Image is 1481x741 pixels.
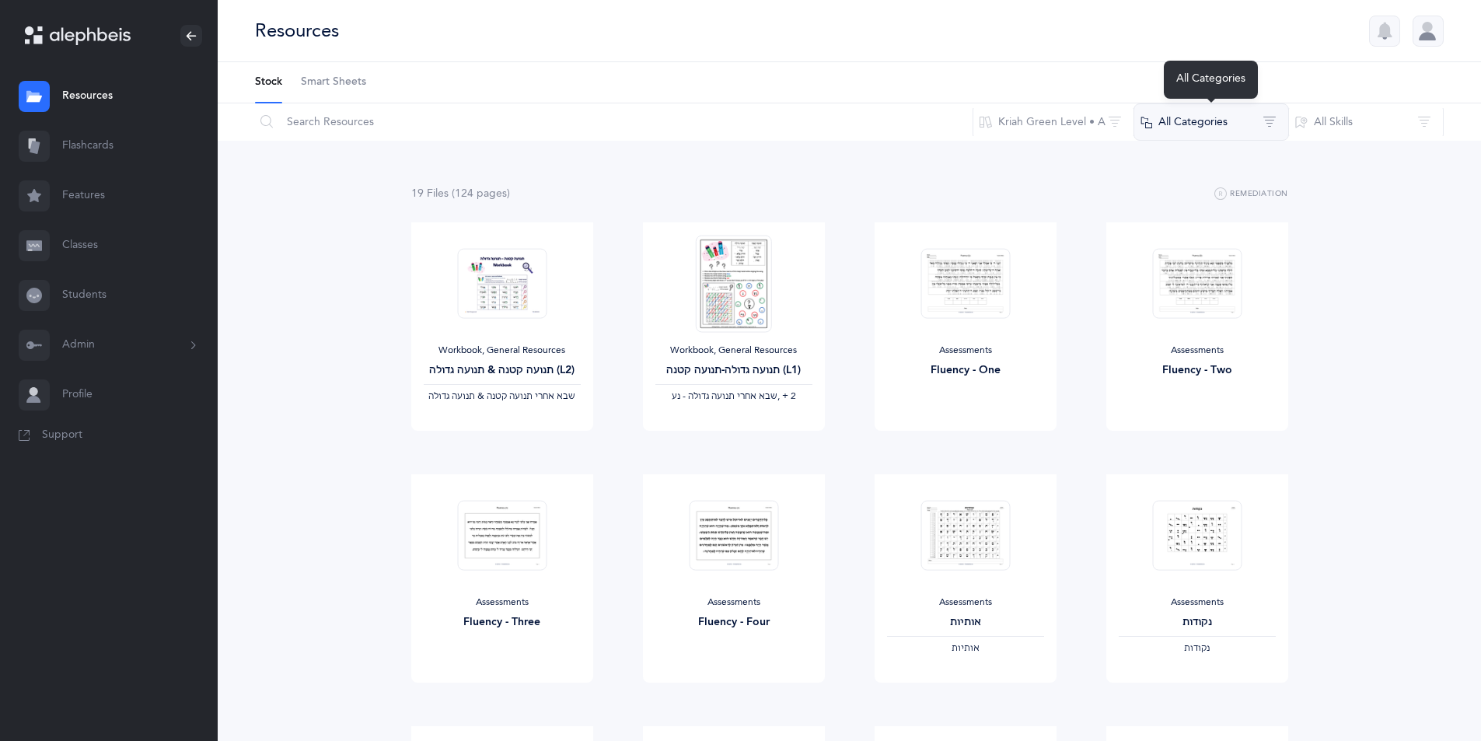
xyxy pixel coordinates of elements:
[1119,614,1276,631] div: נקודות
[1288,103,1444,141] button: All Skills
[424,596,581,609] div: Assessments
[887,344,1044,357] div: Assessments
[1133,103,1289,141] button: All Categories
[1184,642,1210,653] span: ‫נקודות‬
[1152,500,1242,571] img: Test_Form_-_%D7%A0%D7%A7%D7%95%D7%93%D7%95%D7%AA_thumbnail_1703568348.png
[1164,61,1258,99] div: All Categories
[689,500,778,571] img: Fluency_4_thumbnail_1683460130.png
[457,500,547,571] img: Fluency_3_thumbnail_1683460130.png
[444,187,449,200] span: s
[452,187,510,200] span: (124 page )
[672,390,777,401] span: ‫שבא אחרי תנועה גדולה - נע‬
[1119,344,1276,357] div: Assessments
[424,362,581,379] div: תנועה קטנה & תנועה גדולה (L2)
[42,428,82,443] span: Support
[1214,185,1288,204] button: Remediation
[887,596,1044,609] div: Assessments
[424,344,581,357] div: Workbook, General Resources
[973,103,1134,141] button: Kriah Green Level • A
[502,187,507,200] span: s
[457,248,547,319] img: Tenuah_Gedolah.Ketana-Workbook-SB_thumbnail_1685245466.png
[411,187,449,200] span: 19 File
[920,248,1010,319] img: Fluency_1_thumbnail_1683460130.png
[952,642,980,653] span: ‫אותיות‬
[255,18,339,44] div: Resources
[254,103,973,141] input: Search Resources
[655,390,812,403] div: ‪, + 2‬
[428,390,575,401] span: ‫שבא אחרי תנועה קטנה & תנועה גדולה‬
[1119,362,1276,379] div: Fluency - Two
[655,362,812,379] div: תנועה גדולה-תנועה קטנה (L1)
[424,614,581,631] div: Fluency - Three
[655,614,812,631] div: Fluency - Four
[920,500,1010,571] img: Test_Form_-_%D7%90%D7%95%D7%AA%D7%99%D7%95%D7%AA_thumbnail_1703568131.png
[1119,596,1276,609] div: Assessments
[887,614,1044,631] div: אותיות
[887,362,1044,379] div: Fluency - One
[655,344,812,357] div: Workbook, General Resources
[695,235,771,332] img: Alephbeis__%D7%AA%D7%A0%D7%95%D7%A2%D7%94_%D7%92%D7%93%D7%95%D7%9C%D7%94-%D7%A7%D7%98%D7%A0%D7%94...
[655,596,812,609] div: Assessments
[1152,248,1242,319] img: Fluency_2_thumbnail_1683460130.png
[301,75,366,90] span: Smart Sheets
